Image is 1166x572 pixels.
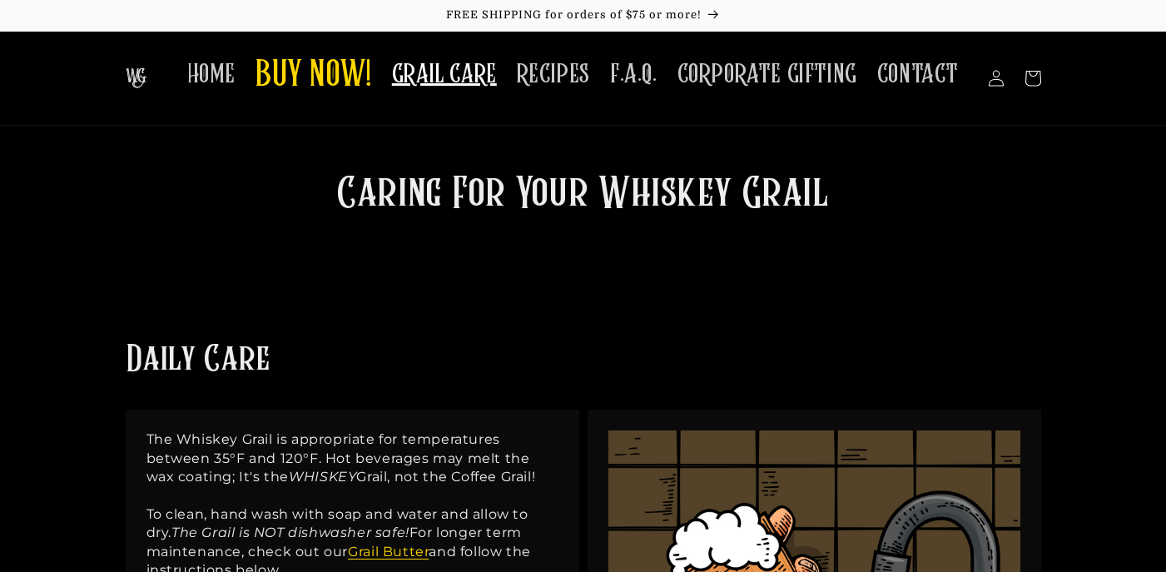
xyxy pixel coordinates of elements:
a: CONTACT [867,48,969,101]
img: The Whiskey Grail [126,68,146,88]
span: CONTACT [877,58,959,91]
span: F.A.Q. [610,58,657,91]
span: HOME [187,58,236,91]
span: CORPORATE GIFTING [677,58,857,91]
h2: Daily Care [126,337,270,385]
a: F.A.Q. [600,48,667,101]
a: BUY NOW! [246,43,382,109]
em: WHISKEY [289,469,356,485]
a: CORPORATE GIFTING [667,48,867,101]
em: The Grail is NOT dishwasher safe! [171,525,409,540]
a: RECIPES [507,48,600,101]
span: RECIPES [517,58,590,91]
span: BUY NOW! [256,53,372,99]
a: Grail Butter [348,544,429,560]
a: HOME [177,48,246,101]
a: GRAIL CARE [382,48,507,101]
p: FREE SHIPPING for orders of $75 or more! [17,8,1149,22]
span: GRAIL CARE [392,58,497,91]
h2: Caring For Your Whiskey Grail [259,167,908,224]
